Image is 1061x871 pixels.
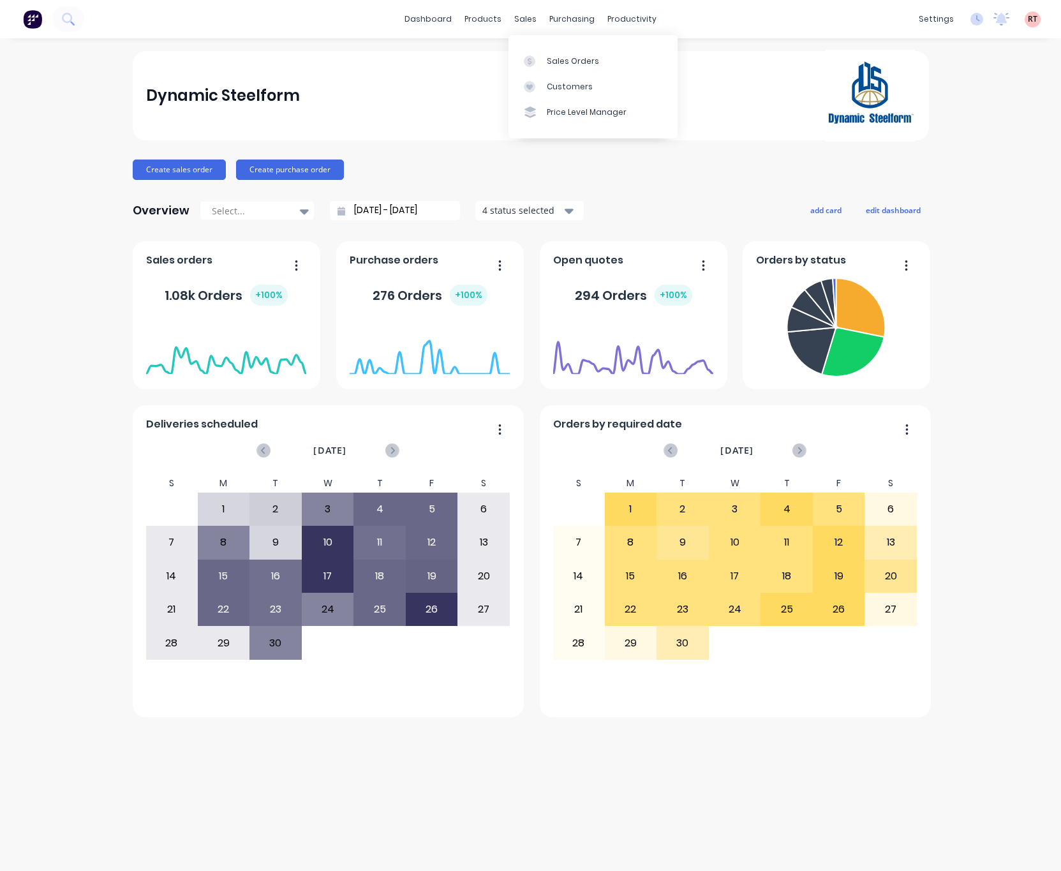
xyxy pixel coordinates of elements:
[302,526,353,558] div: 10
[198,560,249,592] div: 15
[398,10,458,29] a: dashboard
[354,593,405,625] div: 25
[146,627,197,659] div: 28
[605,526,657,558] div: 8
[458,593,509,625] div: 27
[605,493,657,525] div: 1
[406,593,457,625] div: 26
[146,526,197,558] div: 7
[302,474,354,493] div: W
[709,593,761,625] div: 24
[198,493,249,525] div: 1
[508,74,678,100] a: Customers
[813,593,864,625] div: 26
[709,493,761,525] div: 3
[146,560,197,592] div: 14
[458,10,508,29] div: products
[657,493,708,525] div: 2
[23,10,42,29] img: Factory
[553,526,604,558] div: 7
[761,493,812,525] div: 4
[547,81,593,93] div: Customers
[198,526,249,558] div: 8
[482,204,563,217] div: 4 status selected
[302,560,353,592] div: 17
[1028,13,1037,25] span: RT
[605,627,657,659] div: 29
[657,526,708,558] div: 9
[553,627,604,659] div: 28
[813,526,864,558] div: 12
[250,285,288,306] div: + 100 %
[864,474,917,493] div: S
[249,474,302,493] div: T
[353,474,406,493] div: T
[508,100,678,125] a: Price Level Manager
[575,285,692,306] div: 294 Orders
[813,560,864,592] div: 19
[146,417,258,432] span: Deliveries scheduled
[709,526,761,558] div: 10
[406,560,457,592] div: 19
[133,198,189,223] div: Overview
[865,560,916,592] div: 20
[354,526,405,558] div: 11
[302,493,353,525] div: 3
[313,443,346,458] span: [DATE]
[458,560,509,592] div: 20
[857,202,929,218] button: edit dashboard
[813,474,865,493] div: F
[406,526,457,558] div: 12
[761,474,813,493] div: T
[605,560,657,592] div: 15
[406,493,457,525] div: 5
[720,443,753,458] span: [DATE]
[198,474,250,493] div: M
[145,474,198,493] div: S
[826,50,915,142] img: Dynamic Steelform
[601,10,663,29] div: productivity
[709,560,761,592] div: 17
[657,593,708,625] div: 23
[146,253,212,268] span: Sales orders
[865,526,916,558] div: 13
[761,560,812,592] div: 18
[250,526,301,558] div: 9
[761,593,812,625] div: 25
[354,560,405,592] div: 18
[198,593,249,625] div: 22
[302,593,353,625] div: 24
[912,10,960,29] div: settings
[813,493,864,525] div: 5
[553,253,623,268] span: Open quotes
[250,560,301,592] div: 16
[655,285,692,306] div: + 100 %
[865,493,916,525] div: 6
[709,474,761,493] div: W
[657,627,708,659] div: 30
[543,10,601,29] div: purchasing
[250,593,301,625] div: 23
[146,83,300,108] div: Dynamic Steelform
[508,10,543,29] div: sales
[475,201,584,220] button: 4 status selected
[508,48,678,73] a: Sales Orders
[657,560,708,592] div: 16
[553,560,604,592] div: 14
[865,593,916,625] div: 27
[406,474,458,493] div: F
[146,593,197,625] div: 21
[547,107,627,118] div: Price Level Manager
[657,474,709,493] div: T
[250,627,301,659] div: 30
[250,493,301,525] div: 2
[458,526,509,558] div: 13
[165,285,288,306] div: 1.08k Orders
[133,160,226,180] button: Create sales order
[236,160,344,180] button: Create purchase order
[547,56,599,67] div: Sales Orders
[761,526,812,558] div: 11
[450,285,487,306] div: + 100 %
[458,493,509,525] div: 6
[605,593,657,625] div: 22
